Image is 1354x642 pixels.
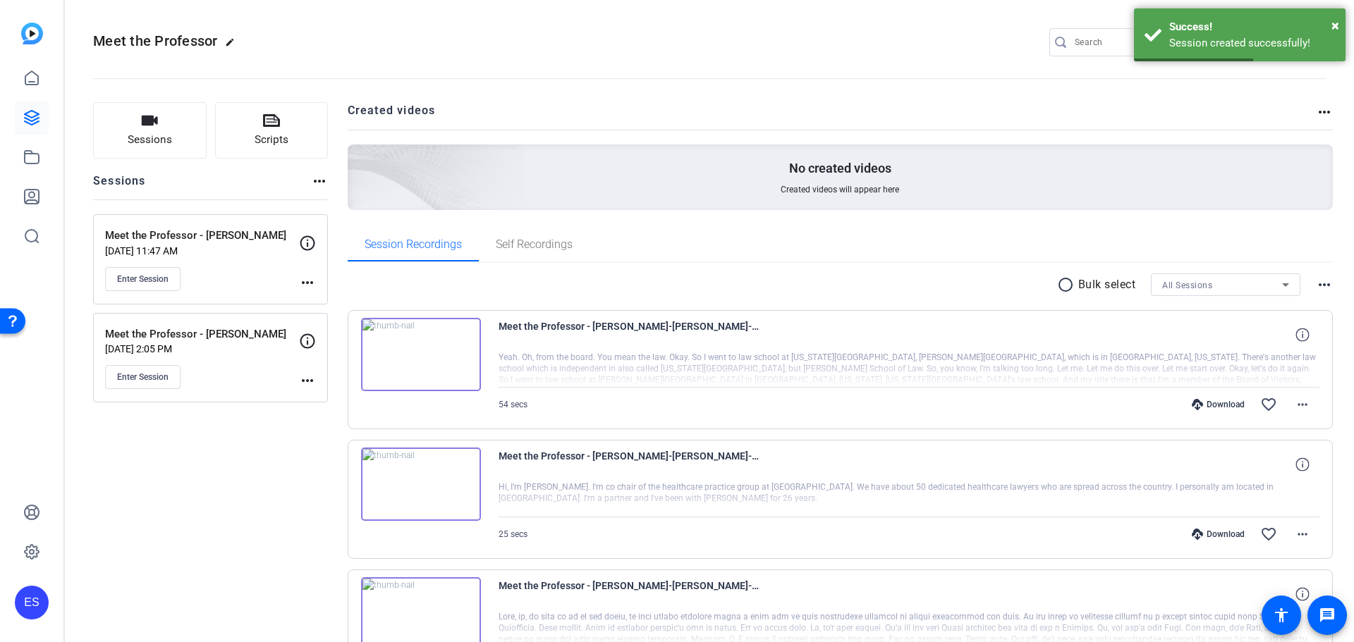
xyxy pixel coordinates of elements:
mat-icon: accessibility [1273,607,1290,624]
span: Enter Session [117,371,169,383]
input: Search [1075,34,1202,51]
mat-icon: more_horiz [1316,276,1333,293]
p: Bulk select [1078,276,1136,293]
img: thumb-nail [361,447,481,521]
button: Close [1331,15,1339,36]
span: × [1331,17,1339,34]
mat-icon: more_horiz [1294,396,1311,413]
span: 54 secs [499,400,527,409]
span: Session Recordings [365,239,462,250]
mat-icon: radio_button_unchecked [1057,276,1078,293]
mat-icon: more_horiz [299,372,316,389]
mat-icon: favorite_border [1260,526,1277,543]
span: Enter Session [117,273,169,285]
p: [DATE] 2:05 PM [105,343,299,354]
p: No created videos [789,160,891,177]
div: Download [1185,399,1252,410]
img: Creted videos background [190,5,526,311]
span: All Sessions [1162,280,1212,290]
span: Meet the Professor - [PERSON_NAME]-[PERSON_NAME]-2024-11-04-13-16-04-295-0 [499,318,760,352]
span: 25 secs [499,529,527,539]
div: Success! [1169,19,1335,35]
p: Meet the Professor - [PERSON_NAME] [105,326,299,342]
span: Meet the Professor [93,32,218,49]
div: Download [1185,529,1252,540]
mat-icon: more_horiz [1294,526,1311,543]
mat-icon: more_horiz [1316,104,1333,121]
button: Enter Session [105,365,181,389]
img: blue-gradient.svg [21,23,43,44]
span: Sessions [128,132,172,148]
span: Meet the Professor - [PERSON_NAME]-[PERSON_NAME]-2024-11-04-13-15-19-843-0 [499,447,760,481]
div: Session created successfully! [1169,35,1335,51]
span: Meet the Professor - [PERSON_NAME]-[PERSON_NAME]-2024-11-04-13-11-23-721-0 [499,577,760,611]
p: Meet the Professor - [PERSON_NAME] [105,228,299,244]
button: Scripts [215,102,329,159]
mat-icon: edit [225,37,242,54]
p: [DATE] 11:47 AM [105,245,299,257]
mat-icon: more_horiz [311,173,328,190]
button: Enter Session [105,267,181,291]
h2: Created videos [348,102,1317,130]
img: thumb-nail [361,318,481,391]
span: Self Recordings [496,239,573,250]
mat-icon: more_horiz [299,274,316,291]
mat-icon: message [1319,607,1336,624]
button: Sessions [93,102,207,159]
div: ES [15,586,49,619]
span: Scripts [255,132,288,148]
h2: Sessions [93,173,146,199]
mat-icon: favorite_border [1260,396,1277,413]
span: Created videos will appear here [781,184,899,195]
